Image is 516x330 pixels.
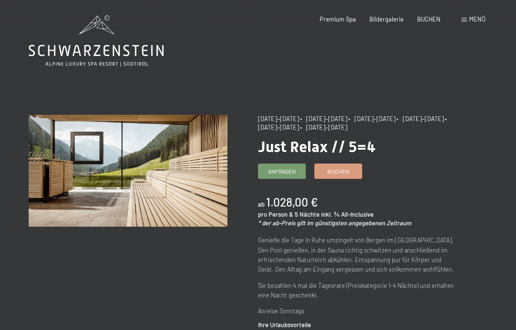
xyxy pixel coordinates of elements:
span: • [DATE]–[DATE] [300,115,347,122]
strong: Ihre Urlaubsvorteile [258,321,311,329]
span: • [DATE]–[DATE] [300,123,347,131]
em: * der ab-Preis gilt im günstigsten angegebenen Zeitraum [258,219,411,227]
a: Anfragen [258,164,305,178]
a: Buchen [315,164,362,178]
a: BUCHEN [417,15,441,23]
span: • [DATE]–[DATE] [348,115,396,122]
span: • [DATE]–[DATE] [397,115,444,122]
span: [DATE]–[DATE] [258,115,299,122]
img: Just Relax // 5=4 [29,115,227,227]
span: Buchen [327,167,349,176]
span: Menü [469,15,485,23]
span: Anfragen [268,167,296,176]
span: • [DATE]–[DATE] [258,115,450,131]
p: Anreise Sonntags [258,306,457,316]
b: 1.028,00 € [266,195,318,209]
span: ab [258,200,265,208]
span: Just Relax // 5=4 [258,138,376,156]
a: Bildergalerie [369,15,404,23]
p: Sie bezahlen 4 mal die Tagesrate (Preiskategorie 1-4 Nächte) und erhalten eine Nacht geschenkt. [258,281,457,300]
p: Genieße die Tage in Ruhe umzingelt von Bergen im [GEOGRAPHIC_DATA]. Den Pool genießen, in der Sau... [258,235,457,275]
span: 5 Nächte [295,210,320,218]
a: Premium Spa [320,15,356,23]
span: pro Person & [258,210,293,218]
span: inkl. ¾ All-Inclusive [321,210,374,218]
